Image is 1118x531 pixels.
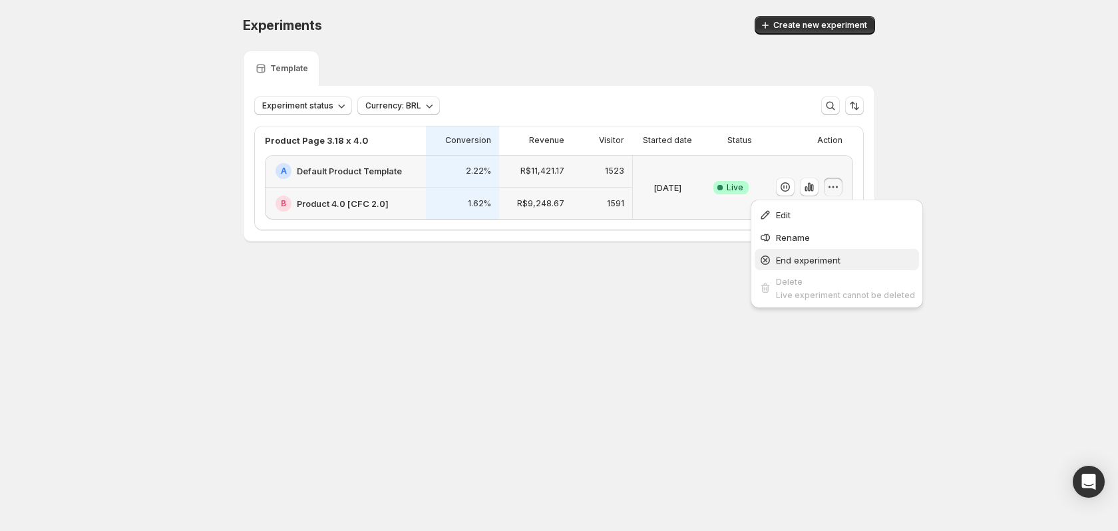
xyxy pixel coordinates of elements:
span: End experiment [776,255,840,265]
p: 1523 [605,166,624,176]
h2: B [281,198,286,209]
span: Live experiment cannot be deleted [776,290,915,300]
span: Rename [776,232,810,243]
div: Open Intercom Messenger [1073,466,1105,498]
p: 1.62% [468,198,491,209]
button: DeleteLive experiment cannot be deleted [755,271,919,304]
div: Delete [776,275,915,288]
button: Experiment status [254,96,352,115]
h2: Default Product Template [297,164,402,178]
p: Action [817,135,842,146]
p: Template [270,63,308,74]
p: [DATE] [653,181,681,194]
button: Currency: BRL [357,96,440,115]
span: Experiment status [262,100,333,111]
button: Create new experiment [755,16,875,35]
p: 2.22% [466,166,491,176]
span: Create new experiment [773,20,867,31]
span: Currency: BRL [365,100,421,111]
p: Status [727,135,752,146]
p: R$11,421.17 [520,166,564,176]
p: R$9,248.67 [517,198,564,209]
span: Live [727,182,743,193]
span: Edit [776,210,791,220]
h2: A [281,166,287,176]
p: Conversion [445,135,491,146]
span: Experiments [243,17,322,33]
button: Rename [755,226,919,248]
p: Started date [643,135,692,146]
p: Product Page 3.18 x 4.0 [265,134,368,147]
p: 1591 [607,198,624,209]
button: Sort the results [845,96,864,115]
button: End experiment [755,249,919,270]
button: Edit [755,204,919,225]
h2: Product 4.0 [CFC 2.0] [297,197,389,210]
p: Visitor [599,135,624,146]
p: Revenue [529,135,564,146]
